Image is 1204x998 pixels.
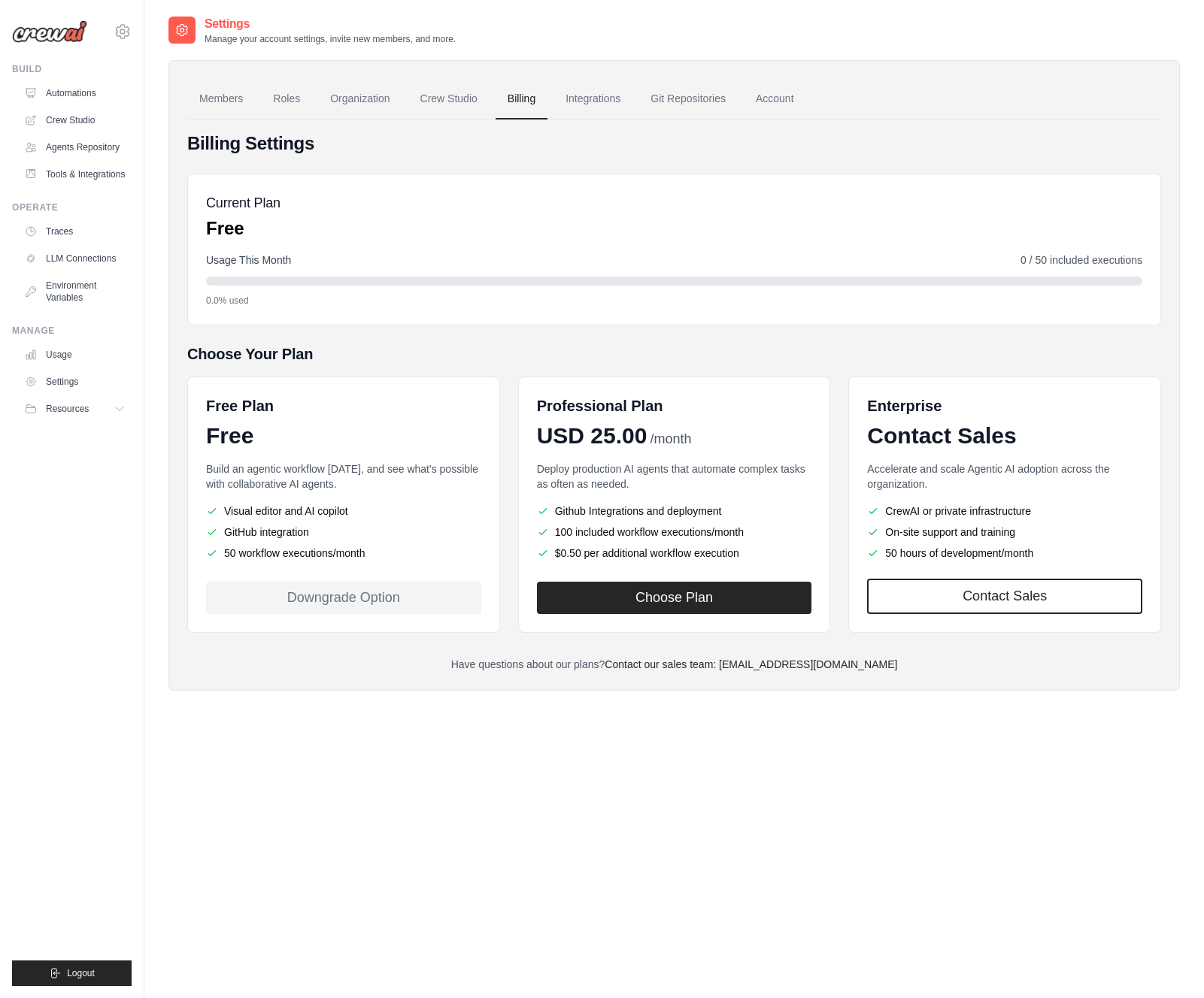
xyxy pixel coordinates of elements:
[867,546,1142,561] li: 50 hours of development/month
[318,79,402,119] a: Organization
[18,343,132,367] a: Usage
[867,461,1142,491] p: Accelerate and scale Agentic AI adoption across the organization.
[867,504,1142,519] li: CrewAI or private infrastructure
[537,395,663,416] h6: Professional Plan
[1129,926,1204,998] iframe: Chat Widget
[18,162,132,186] a: Tools & Integrations
[18,370,132,394] a: Settings
[537,525,812,540] li: 100 included workflow executions/month
[650,429,691,449] span: /month
[744,79,806,119] a: Account
[537,422,647,449] span: USD 25.00
[12,960,132,986] button: Logout
[867,579,1142,614] a: Contact Sales
[206,422,481,449] div: Free
[537,461,812,491] p: Deploy production AI agents that automate complex tasks as often as needed.
[46,403,89,415] span: Resources
[206,504,481,519] li: Visual editor and AI copilot
[206,295,249,307] span: 0.0% used
[12,201,132,213] div: Operate
[605,658,897,670] a: Contact our sales team: [EMAIL_ADDRESS][DOMAIN_NAME]
[206,192,281,213] h5: Current Plan
[867,422,1142,449] div: Contact Sales
[1021,253,1142,268] span: 0 / 50 included executions
[537,546,812,561] li: $0.50 per additional workflow execution
[205,33,456,45] p: Manage your account settings, invite new members, and more.
[553,79,632,119] a: Integrations
[638,79,738,119] a: Git Repositories
[18,246,132,271] a: LLM Connections
[187,79,255,119] a: Members
[12,20,87,43] img: Logo
[205,15,456,33] h2: Settings
[206,525,481,540] li: GitHub integration
[18,219,132,243] a: Traces
[206,461,481,491] p: Build an agentic workflow [DATE], and see what's possible with collaborative AI agents.
[18,108,132,132] a: Crew Studio
[408,79,490,119] a: Crew Studio
[537,582,812,614] button: Choose Plan
[537,504,812,519] li: Github Integrations and deployment
[18,274,132,310] a: Environment Variables
[187,132,1161,156] h4: Billing Settings
[206,582,481,614] div: Downgrade Option
[67,967,95,979] span: Logout
[18,397,132,421] button: Resources
[12,63,132,75] div: Build
[187,343,1161,364] h5: Choose Your Plan
[206,395,274,416] h6: Free Plan
[867,395,1142,416] h6: Enterprise
[496,79,547,119] a: Billing
[12,325,132,337] div: Manage
[867,525,1142,540] li: On-site support and training
[187,657,1161,672] p: Have questions about our plans?
[206,216,281,240] p: Free
[18,135,132,159] a: Agents Repository
[206,253,291,268] span: Usage This Month
[18,81,132,105] a: Automations
[206,546,481,561] li: 50 workflow executions/month
[261,79,312,119] a: Roles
